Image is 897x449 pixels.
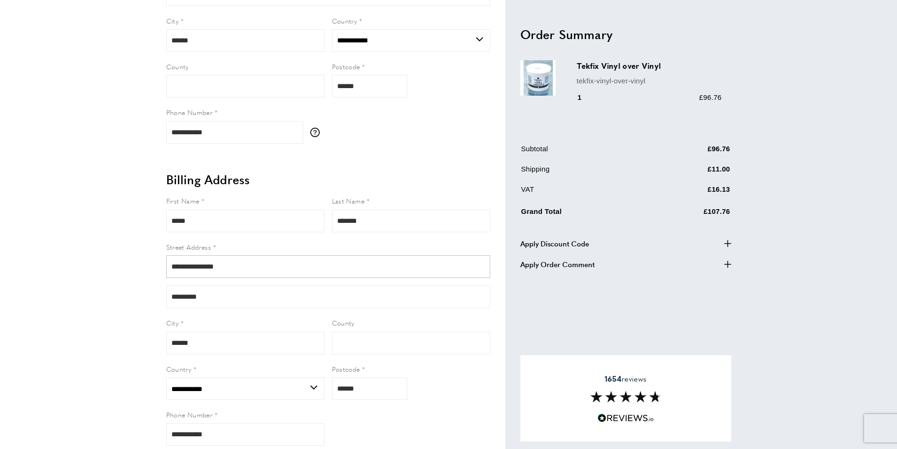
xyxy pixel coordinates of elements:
[605,374,646,383] span: reviews
[577,75,722,86] p: tekfix-vinyl-over-vinyl
[521,163,647,181] td: Shipping
[520,258,595,269] span: Apply Order Comment
[520,25,731,42] h2: Order Summary
[166,196,200,205] span: First Name
[332,62,360,71] span: Postcode
[648,183,730,202] td: £16.13
[648,163,730,181] td: £11.00
[310,128,324,137] button: More information
[520,237,589,249] span: Apply Discount Code
[166,318,179,327] span: City
[166,410,213,419] span: Phone Number
[598,414,654,423] img: Reviews.io 5 stars
[332,16,357,25] span: Country
[521,183,647,202] td: VAT
[520,60,556,96] img: Tekfix Vinyl over Vinyl
[332,196,365,205] span: Last Name
[577,60,722,71] h3: Tekfix Vinyl over Vinyl
[166,107,213,117] span: Phone Number
[590,391,661,402] img: Reviews section
[648,204,730,224] td: £107.76
[166,242,211,252] span: Street Address
[699,93,722,101] span: £96.76
[577,91,595,103] div: 1
[166,62,189,71] span: County
[332,364,360,374] span: Postcode
[166,16,179,25] span: City
[648,143,730,161] td: £96.76
[166,364,192,374] span: Country
[521,143,647,161] td: Subtotal
[166,171,490,188] h2: Billing Address
[605,373,622,384] strong: 1654
[332,318,355,327] span: County
[521,204,647,224] td: Grand Total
